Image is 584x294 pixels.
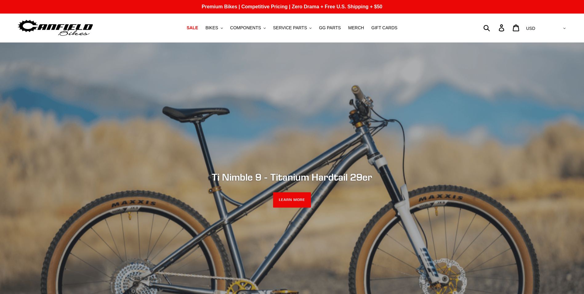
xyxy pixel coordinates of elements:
[319,25,341,31] span: GG PARTS
[187,25,198,31] span: SALE
[345,24,367,32] a: MERCH
[227,24,269,32] button: COMPONENTS
[230,25,261,31] span: COMPONENTS
[273,25,307,31] span: SERVICE PARTS
[371,25,397,31] span: GIFT CARDS
[348,25,364,31] span: MERCH
[487,21,502,35] input: Search
[124,171,460,183] h2: Ti Nimble 9 - Titanium Hardtail 29er
[273,192,311,208] a: LEARN MORE
[368,24,401,32] a: GIFT CARDS
[202,24,226,32] button: BIKES
[270,24,315,32] button: SERVICE PARTS
[316,24,344,32] a: GG PARTS
[205,25,218,31] span: BIKES
[17,18,94,38] img: Canfield Bikes
[183,24,201,32] a: SALE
